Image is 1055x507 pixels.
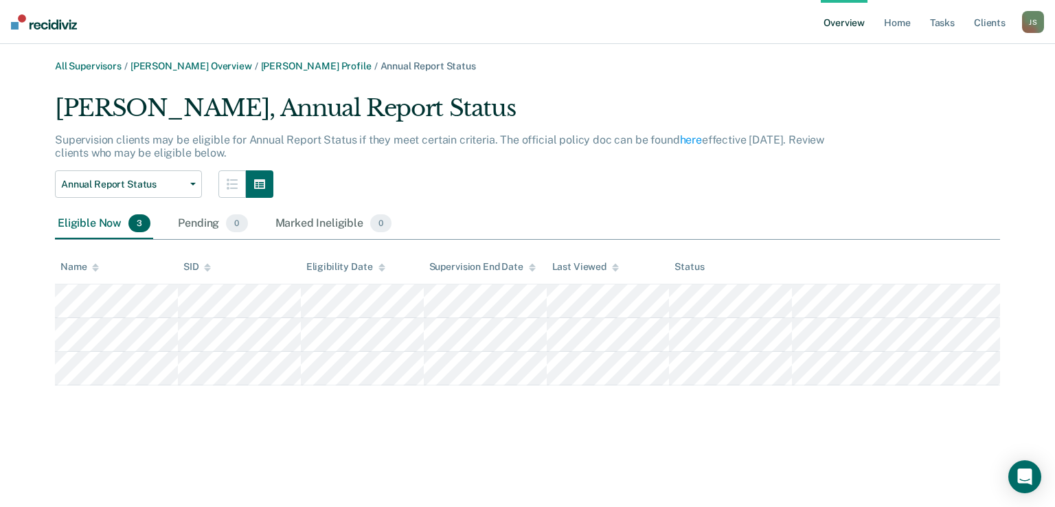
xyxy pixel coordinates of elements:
span: 0 [226,214,247,232]
a: [PERSON_NAME] Overview [131,60,252,71]
div: Supervision End Date [429,261,536,273]
div: Last Viewed [552,261,619,273]
span: / [122,60,131,71]
button: JS [1022,11,1044,33]
button: Annual Report Status [55,170,202,198]
div: Open Intercom Messenger [1008,460,1041,493]
span: / [372,60,381,71]
span: Annual Report Status [61,179,185,190]
div: Eligible Now3 [55,209,153,239]
a: All Supervisors [55,60,122,71]
div: SID [183,261,212,273]
span: Annual Report Status [381,60,476,71]
div: Pending0 [175,209,250,239]
div: Name [60,261,99,273]
img: Recidiviz [11,14,77,30]
span: / [252,60,261,71]
div: Eligibility Date [306,261,385,273]
a: here [680,133,702,146]
div: Marked Ineligible0 [273,209,395,239]
span: 3 [128,214,150,232]
div: [PERSON_NAME], Annual Report Status [55,94,846,133]
span: 0 [370,214,392,232]
p: Supervision clients may be eligible for Annual Report Status if they meet certain criteria. The o... [55,133,824,159]
div: J S [1022,11,1044,33]
a: [PERSON_NAME] Profile [261,60,372,71]
div: Status [674,261,704,273]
